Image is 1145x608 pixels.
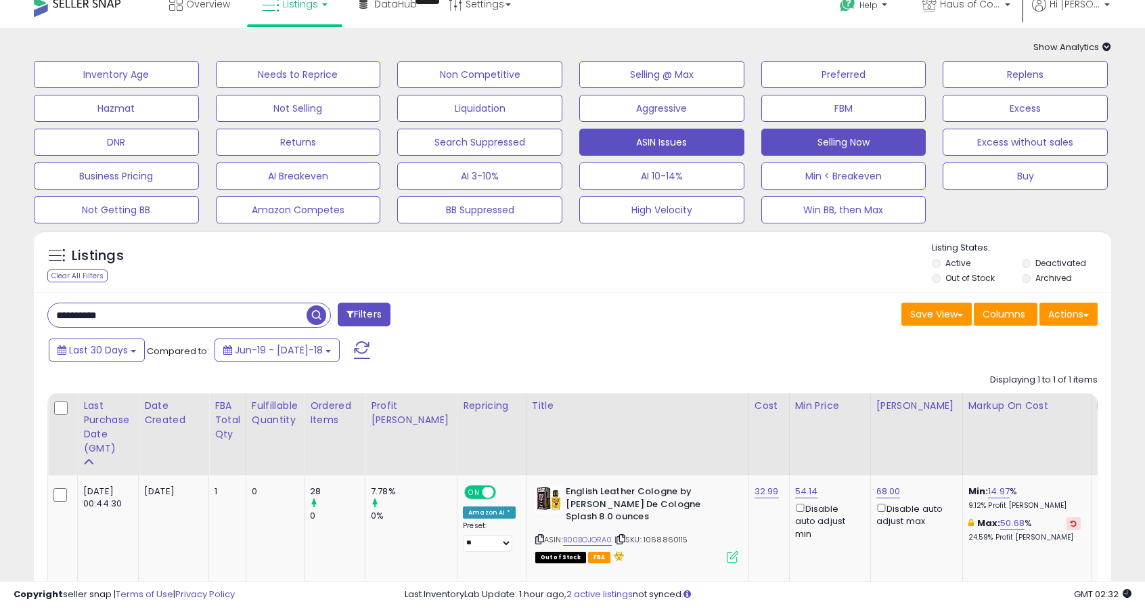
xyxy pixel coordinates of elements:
strong: Copyright [14,588,63,601]
div: Preset: [463,521,516,552]
button: Actions [1039,303,1098,326]
div: Amazon AI * [463,506,516,519]
button: BB Suppressed [397,196,562,223]
button: Replens [943,61,1108,88]
a: 68.00 [876,485,901,498]
b: Max: [977,517,1001,529]
button: Not Selling [216,95,381,122]
button: Excess [943,95,1108,122]
span: Columns [983,307,1025,321]
p: Listing States: [932,242,1110,255]
button: ASIN Issues [579,129,744,156]
button: Selling Now [761,129,926,156]
span: | SKU: 1068860115 [614,534,688,545]
div: 0 [252,485,294,498]
button: DNR [34,129,199,156]
button: High Velocity [579,196,744,223]
button: Not Getting BB [34,196,199,223]
a: 32.99 [755,485,779,498]
span: Compared to: [147,345,209,357]
button: Columns [974,303,1037,326]
b: English Leather Cologne by [PERSON_NAME] De Cologne Splash 8.0 ounces [566,485,730,527]
div: % [968,517,1081,542]
a: 50.68 [1000,517,1025,530]
label: Out of Stock [945,272,995,284]
p: 24.59% Profit [PERSON_NAME] [968,533,1081,542]
button: FBM [761,95,926,122]
div: Cost [755,399,784,413]
div: Markup on Cost [968,399,1085,413]
span: Last 30 Days [69,343,128,357]
div: FBA Total Qty [215,399,240,441]
button: Non Competitive [397,61,562,88]
button: Amazon Competes [216,196,381,223]
a: 2 active listings [566,588,633,601]
div: Displaying 1 to 1 of 1 items [990,374,1098,387]
button: AI 3-10% [397,162,562,190]
div: 0 [310,510,365,522]
label: Deactivated [1035,257,1086,269]
div: [DATE] [144,485,198,498]
button: AI Breakeven [216,162,381,190]
a: 54.14 [795,485,818,498]
a: Privacy Policy [175,588,235,601]
div: Ordered Items [310,399,359,427]
button: AI 10-14% [579,162,744,190]
span: 2025-08-18 02:32 GMT [1074,588,1131,601]
div: Title [532,399,743,413]
button: Needs to Reprice [216,61,381,88]
span: ON [466,487,482,498]
div: Clear All Filters [47,269,108,282]
div: Disable auto adjust max [876,501,952,527]
div: [PERSON_NAME] [876,399,957,413]
div: [DATE] 00:44:30 [83,485,128,510]
div: Disable auto adjust min [795,501,860,540]
div: Date Created [144,399,203,427]
img: 51qk+Ffj+dL._SL40_.jpg [535,485,562,513]
button: Buy [943,162,1108,190]
div: 1 [215,485,235,498]
p: 9.12% Profit [PERSON_NAME] [968,501,1081,511]
button: Returns [216,129,381,156]
div: Last Purchase Date (GMT) [83,399,133,456]
span: OFF [494,487,516,498]
div: Last InventoryLab Update: 1 hour ago, not synced. [405,588,1131,601]
a: B00BOJORA0 [563,534,612,546]
div: 7.78% [371,485,457,498]
th: The percentage added to the cost of goods (COGS) that forms the calculator for Min & Max prices. [962,393,1091,475]
a: 14.97 [988,485,1010,498]
button: Aggressive [579,95,744,122]
b: Min: [968,485,989,498]
button: Business Pricing [34,162,199,190]
div: Min Price [795,399,865,413]
div: Profit [PERSON_NAME] [371,399,451,427]
span: Show Analytics [1033,41,1111,53]
button: Search Suppressed [397,129,562,156]
span: Jun-19 - [DATE]-18 [235,343,323,357]
i: hazardous material [610,551,625,561]
button: Win BB, then Max [761,196,926,223]
button: Save View [901,303,972,326]
button: Liquidation [397,95,562,122]
div: seller snap | | [14,588,235,601]
button: Selling @ Max [579,61,744,88]
button: Hazmat [34,95,199,122]
div: ASIN: [535,485,738,561]
button: Jun-19 - [DATE]-18 [215,339,340,362]
button: Inventory Age [34,61,199,88]
a: Terms of Use [116,588,173,601]
button: Min < Breakeven [761,162,926,190]
button: Excess without sales [943,129,1108,156]
label: Archived [1035,272,1072,284]
button: Last 30 Days [49,339,145,362]
div: 0% [371,510,457,522]
div: Repricing [463,399,520,413]
span: All listings that are currently out of stock and unavailable for purchase on Amazon [535,552,586,563]
span: FBA [588,552,611,563]
div: 28 [310,485,365,498]
button: Preferred [761,61,926,88]
div: % [968,485,1081,511]
label: Active [945,257,970,269]
div: Fulfillable Quantity [252,399,298,427]
h5: Listings [72,246,124,265]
